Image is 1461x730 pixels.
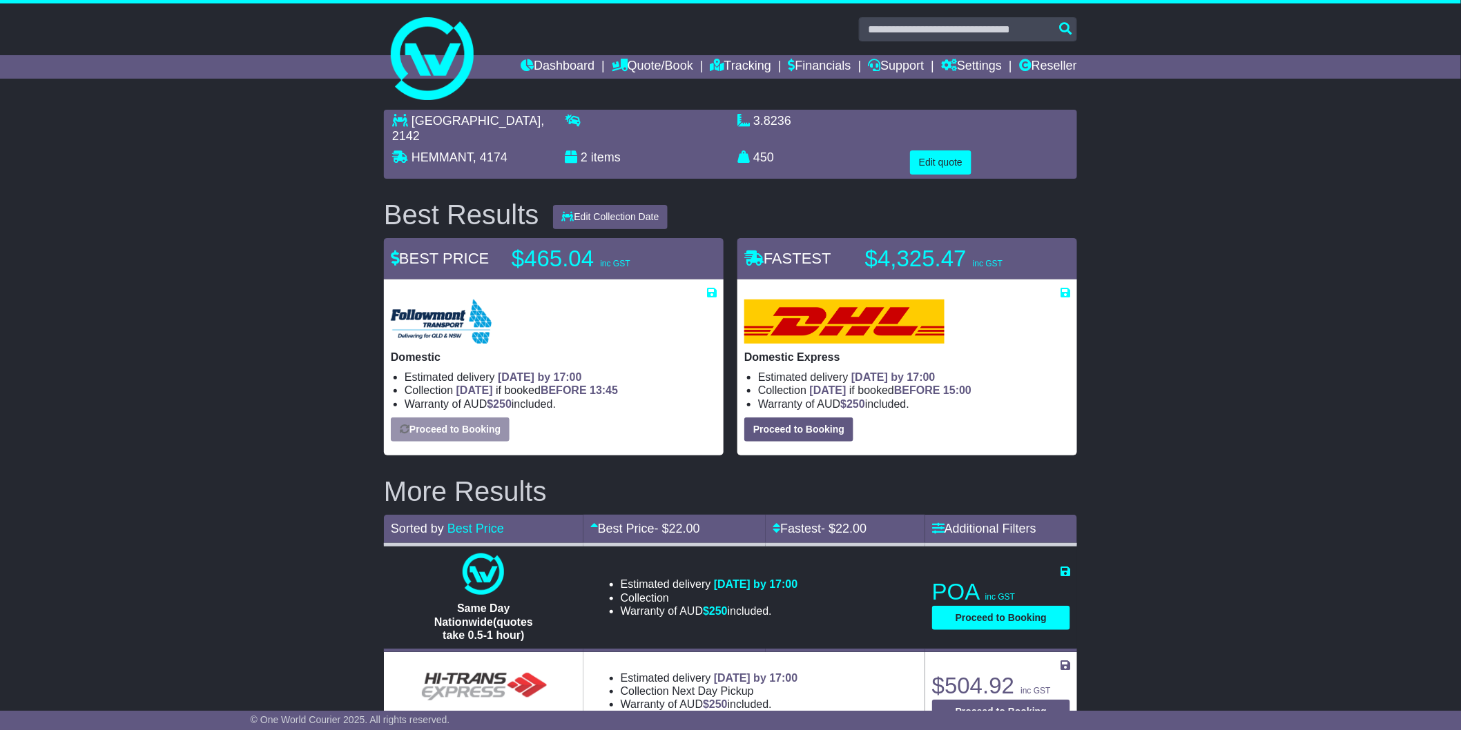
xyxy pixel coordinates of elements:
a: Financials [788,55,851,79]
li: Estimated delivery [758,371,1070,384]
span: if booked [456,384,618,396]
p: Domestic Express [744,351,1070,364]
span: 250 [493,398,512,410]
button: Edit quote [910,150,971,175]
span: [DATE] by 17:00 [714,578,798,590]
li: Estimated delivery [621,671,798,684]
span: BEFORE [894,384,940,396]
li: Collection [621,591,798,604]
a: Reseller [1019,55,1077,79]
li: Warranty of AUD included. [621,698,798,711]
span: if booked [810,384,971,396]
span: 250 [709,605,728,617]
div: Best Results [377,199,546,230]
p: $465.04 [512,245,684,273]
span: 450 [753,150,774,164]
span: $ [703,605,728,617]
a: Settings [941,55,1002,79]
img: HiTrans (Machship): General [414,661,552,702]
span: inc GST [985,592,1015,602]
span: [DATE] by 17:00 [851,371,936,383]
span: $ [487,398,512,410]
a: Tracking [710,55,771,79]
span: [GEOGRAPHIC_DATA] [412,114,541,128]
span: BEST PRICE [391,250,489,267]
span: © One World Courier 2025. All rights reserved. [251,714,450,725]
span: 15:00 [943,384,971,396]
span: 250 [709,698,728,710]
span: - $ [821,522,867,535]
button: Edit Collection Date [553,205,668,229]
span: [DATE] by 17:00 [714,672,798,684]
span: General [463,709,505,721]
button: Proceed to Booking [932,700,1070,724]
li: Collection [758,384,1070,397]
span: [DATE] [810,384,846,396]
span: 250 [846,398,865,410]
span: HEMMANT [412,150,473,164]
img: DHL: Domestic Express [744,299,945,344]
li: Estimated delivery [621,578,798,591]
button: Proceed to Booking [391,417,510,442]
p: $504.92 [932,672,1070,700]
a: Dashboard [521,55,594,79]
li: Collection [405,384,717,397]
li: Estimated delivery [405,371,717,384]
span: Sorted by [391,522,444,535]
span: $ [703,698,728,710]
span: 2 [581,150,588,164]
a: Quote/Book [612,55,693,79]
li: Warranty of AUD included. [758,397,1070,411]
span: 3.8236 [753,114,791,128]
span: 22.00 [835,522,867,535]
span: inc GST [1020,686,1050,696]
span: Next Day Pickup [673,685,754,697]
span: Same Day Nationwide(quotes take 0.5-1 hour) [434,602,533,640]
a: Fastest- $22.00 [773,522,867,535]
a: Best Price- $22.00 [590,522,700,535]
a: Best Price [447,522,504,535]
li: Collection [621,684,798,698]
span: $ [840,398,865,410]
p: Domestic [391,351,717,364]
p: POA [932,578,1070,606]
span: 22.00 [669,522,700,535]
span: 13:45 [590,384,618,396]
span: , 2142 [392,114,544,143]
span: FASTEST [744,250,831,267]
span: inc GST [600,259,630,268]
a: Additional Filters [932,522,1036,535]
button: Proceed to Booking [744,417,853,442]
img: Followmont Transport: Domestic [391,299,492,344]
span: , 4174 [473,150,507,164]
span: - $ [655,522,700,535]
p: $4,325.47 [865,245,1038,273]
img: One World Courier: Same Day Nationwide(quotes take 0.5-1 hour) [463,553,504,595]
span: inc GST [973,259,1003,268]
span: [DATE] by 17:00 [498,371,582,383]
a: Support [868,55,924,79]
button: Proceed to Booking [932,606,1070,630]
span: BEFORE [541,384,587,396]
span: [DATE] [456,384,493,396]
li: Warranty of AUD included. [621,604,798,618]
li: Warranty of AUD included. [405,397,717,411]
span: items [591,150,621,164]
h2: More Results [384,476,1077,506]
